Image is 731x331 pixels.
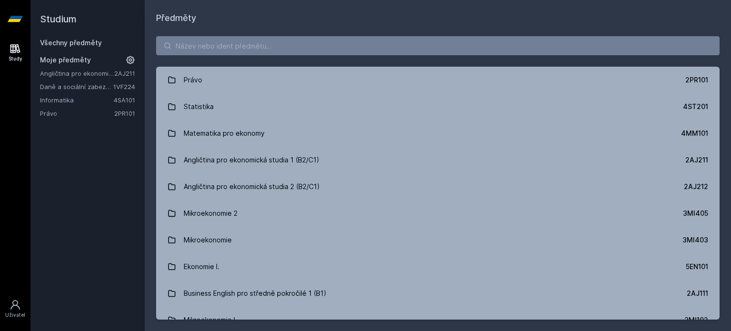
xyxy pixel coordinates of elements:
[686,262,708,271] div: 5EN101
[114,110,135,117] a: 2PR101
[156,200,720,227] a: Mikroekonomie 2 3MI405
[40,69,114,78] a: Angličtina pro ekonomická studia 1 (B2/C1)
[156,67,720,93] a: Právo 2PR101
[681,129,708,138] div: 4MM101
[5,311,25,319] div: Uživatel
[156,93,720,120] a: Statistika 4ST201
[156,120,720,147] a: Matematika pro ekonomy 4MM101
[114,96,135,104] a: 4SA101
[40,39,102,47] a: Všechny předměty
[40,95,114,105] a: Informatika
[184,284,326,303] div: Business English pro středně pokročilé 1 (B1)
[184,124,265,143] div: Matematika pro ekonomy
[685,75,708,85] div: 2PR101
[2,38,29,67] a: Study
[184,311,235,330] div: Mikroekonomie I
[156,173,720,200] a: Angličtina pro ekonomická studia 2 (B2/C1) 2AJ212
[40,82,113,91] a: Daně a sociální zabezpečení
[113,83,135,90] a: 1VF224
[156,36,720,55] input: Název nebo ident předmětu…
[184,70,202,90] div: Právo
[114,70,135,77] a: 2AJ211
[156,11,720,25] h1: Předměty
[184,177,320,196] div: Angličtina pro ekonomická studia 2 (B2/C1)
[156,227,720,253] a: Mikroekonomie 3MI403
[156,253,720,280] a: Ekonomie I. 5EN101
[2,294,29,323] a: Uživatel
[156,147,720,173] a: Angličtina pro ekonomická studia 1 (B2/C1) 2AJ211
[184,257,219,276] div: Ekonomie I.
[184,97,214,116] div: Statistika
[40,55,91,65] span: Moje předměty
[684,315,708,325] div: 3MI102
[184,150,319,170] div: Angličtina pro ekonomická studia 1 (B2/C1)
[184,204,237,223] div: Mikroekonomie 2
[40,109,114,118] a: Právo
[156,280,720,307] a: Business English pro středně pokročilé 1 (B1) 2AJ111
[184,231,232,250] div: Mikroekonomie
[687,289,708,298] div: 2AJ111
[682,235,708,245] div: 3MI403
[9,55,22,62] div: Study
[683,209,708,218] div: 3MI405
[683,102,708,111] div: 4ST201
[685,155,708,165] div: 2AJ211
[684,182,708,191] div: 2AJ212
